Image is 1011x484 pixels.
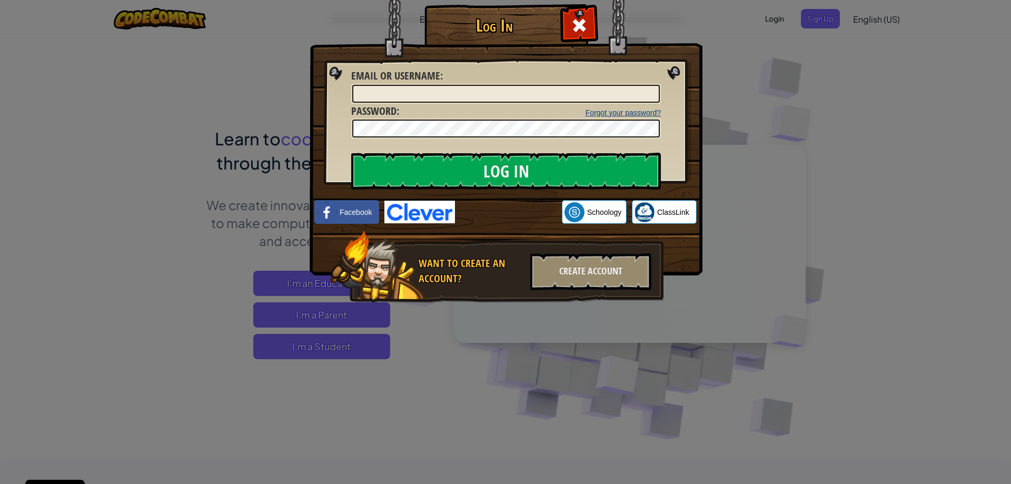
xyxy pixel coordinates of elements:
img: classlink-logo-small.png [635,202,655,222]
img: schoology.png [564,202,584,222]
input: Log In [351,153,661,190]
img: clever-logo-blue.png [384,201,455,223]
span: ClassLink [657,207,689,218]
div: Want to create an account? [419,256,524,286]
span: Facebook [340,207,372,218]
iframe: Sign in with Google Button [455,201,562,224]
a: Forgot your password? [586,108,661,117]
span: Schoology [587,207,621,218]
label: : [351,68,443,84]
h1: Log In [427,16,561,35]
span: Password [351,104,397,118]
span: Email or Username [351,68,440,83]
img: facebook_small.png [317,202,337,222]
div: Create Account [530,253,651,290]
label: : [351,104,399,119]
